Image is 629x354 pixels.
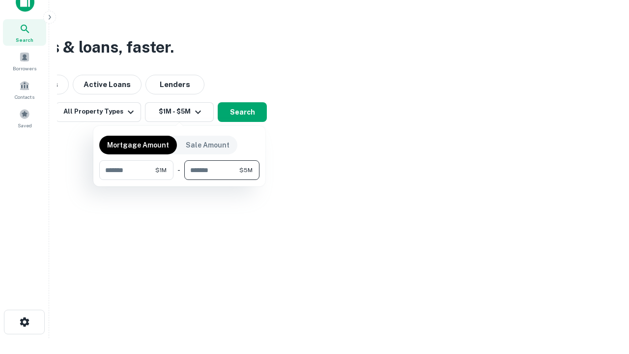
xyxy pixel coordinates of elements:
[239,166,253,175] span: $5M
[155,166,167,175] span: $1M
[580,275,629,323] iframe: Chat Widget
[107,140,169,150] p: Mortgage Amount
[177,160,180,180] div: -
[186,140,229,150] p: Sale Amount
